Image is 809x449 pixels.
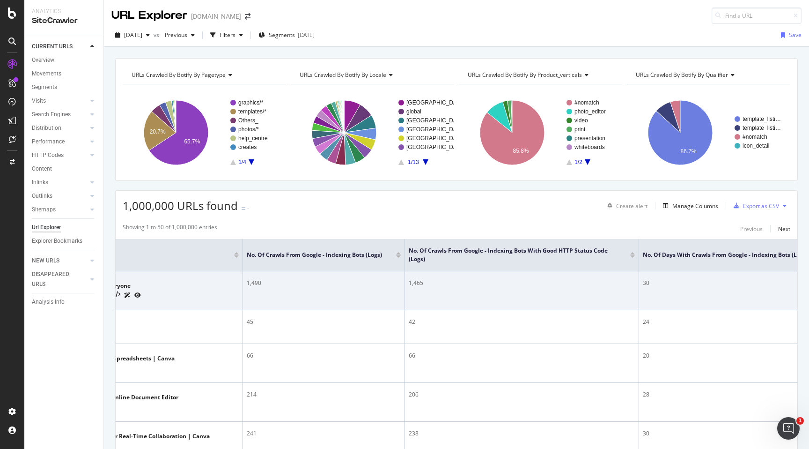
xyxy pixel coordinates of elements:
[406,135,465,142] text: [GEOGRAPHIC_DATA]
[574,117,588,124] text: video
[32,178,88,187] a: Inlinks
[409,390,635,399] div: 206
[32,82,97,92] a: Segments
[634,67,782,82] h4: URLs Crawled By Botify By qualifier
[238,117,258,124] text: Others_
[255,28,318,43] button: Segments[DATE]
[574,126,586,133] text: print
[32,150,64,160] div: HTTP Codes
[300,71,386,79] span: URLs Crawled By Botify By locale
[32,7,96,15] div: Analytics
[247,352,401,360] div: 66
[32,42,88,52] a: CURRENT URLS
[247,390,401,399] div: 214
[32,96,46,106] div: Visits
[409,352,635,360] div: 66
[298,31,315,39] div: [DATE]
[409,247,616,263] span: No. of Crawls from Google - Indexing Bots With Good HTTP Status Code (Logs)
[32,223,61,232] div: Url Explorer
[574,144,605,150] text: whiteboards
[298,67,446,82] h4: URLs Crawled By Botify By locale
[574,108,606,115] text: photo_editor
[459,92,622,173] div: A chart.
[740,223,763,234] button: Previous
[409,318,635,326] div: 42
[32,164,52,174] div: Content
[32,15,96,26] div: SiteCrawler
[242,207,245,210] img: Equal
[743,134,767,140] text: #nomatch
[681,148,697,155] text: 86.7%
[740,225,763,233] div: Previous
[32,164,97,174] a: Content
[220,31,235,39] div: Filters
[32,256,88,266] a: NEW URLS
[32,110,88,120] a: Search Engines
[778,223,790,234] button: Next
[616,202,647,210] div: Create alert
[13,251,232,259] span: URL Card
[150,128,166,135] text: 20.7%
[238,144,257,150] text: creates
[574,159,582,165] text: 1/2
[406,126,465,133] text: [GEOGRAPHIC_DATA]
[130,67,278,82] h4: URLs Crawled By Botify By pagetype
[161,31,187,39] span: Previous
[406,144,465,150] text: [GEOGRAPHIC_DATA]
[743,142,769,149] text: icon_detail
[468,71,582,79] span: URLs Crawled By Botify By product_verticals
[32,137,88,147] a: Performance
[161,28,199,43] button: Previous
[32,205,56,215] div: Sitemaps
[32,69,61,79] div: Movements
[32,110,71,120] div: Search Engines
[123,92,286,173] svg: A chart.
[238,159,246,165] text: 1/4
[406,117,465,124] text: [GEOGRAPHIC_DATA]
[132,71,226,79] span: URLs Crawled By Botify By pagetype
[32,297,97,307] a: Analysis Info
[123,198,238,213] span: 1,000,000 URLs found
[659,200,718,211] button: Manage Columns
[789,31,802,39] div: Save
[154,31,161,39] span: vs
[32,96,88,106] a: Visits
[123,223,217,234] div: Showing 1 to 50 of 1,000,000 entries
[636,71,728,79] span: URLs Crawled By Botify By qualifier
[712,7,802,24] input: Find a URL
[32,297,65,307] div: Analysis Info
[41,432,210,441] div: Free Online Whiteboard for Real-Time Collaboration | Canva
[113,292,120,298] button: View HTML Source
[466,67,614,82] h4: URLs Crawled By Botify By product_verticals
[238,126,259,133] text: photos/*
[574,99,599,106] text: #nomatch
[206,28,247,43] button: Filters
[32,123,61,133] div: Distribution
[245,13,250,20] div: arrow-right-arrow-left
[32,236,97,246] a: Explorer Bookmarks
[743,202,779,210] div: Export as CSV
[238,135,268,142] text: help_centre
[32,256,59,266] div: NEW URLS
[627,92,790,173] svg: A chart.
[247,318,401,326] div: 45
[32,191,88,201] a: Outlinks
[32,191,52,201] div: Outlinks
[32,269,79,289] div: DISAPPEARED URLS
[32,269,88,289] a: DISAPPEARED URLS
[291,92,454,173] svg: A chart.
[238,108,266,115] text: templates/*
[574,135,605,142] text: presentation
[672,202,718,210] div: Manage Columns
[124,290,131,300] a: AI Url Details
[32,178,48,187] div: Inlinks
[513,148,529,154] text: 85.8%
[247,279,401,287] div: 1,490
[777,28,802,43] button: Save
[406,99,465,106] text: [GEOGRAPHIC_DATA]
[743,125,781,131] text: template_listi…
[408,159,419,165] text: 1/13
[32,150,88,160] a: HTTP Codes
